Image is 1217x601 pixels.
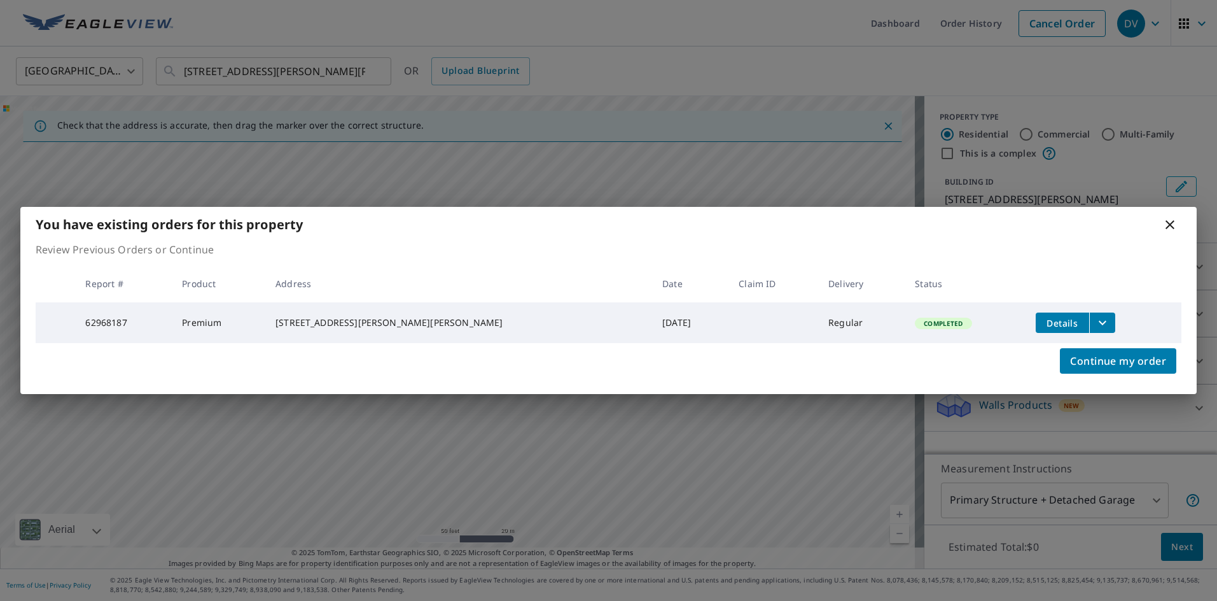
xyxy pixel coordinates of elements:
[1089,313,1115,333] button: filesDropdownBtn-62968187
[36,216,303,233] b: You have existing orders for this property
[1070,352,1166,370] span: Continue my order
[652,302,728,343] td: [DATE]
[728,265,818,302] th: Claim ID
[36,242,1181,257] p: Review Previous Orders or Continue
[75,265,172,302] th: Report #
[1036,313,1089,333] button: detailsBtn-62968187
[75,302,172,343] td: 62968187
[265,265,652,302] th: Address
[1043,317,1081,329] span: Details
[1060,348,1176,374] button: Continue my order
[905,265,1026,302] th: Status
[818,265,905,302] th: Delivery
[818,302,905,343] td: Regular
[275,316,642,329] div: [STREET_ADDRESS][PERSON_NAME][PERSON_NAME]
[916,319,970,328] span: Completed
[652,265,728,302] th: Date
[172,302,265,343] td: Premium
[172,265,265,302] th: Product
